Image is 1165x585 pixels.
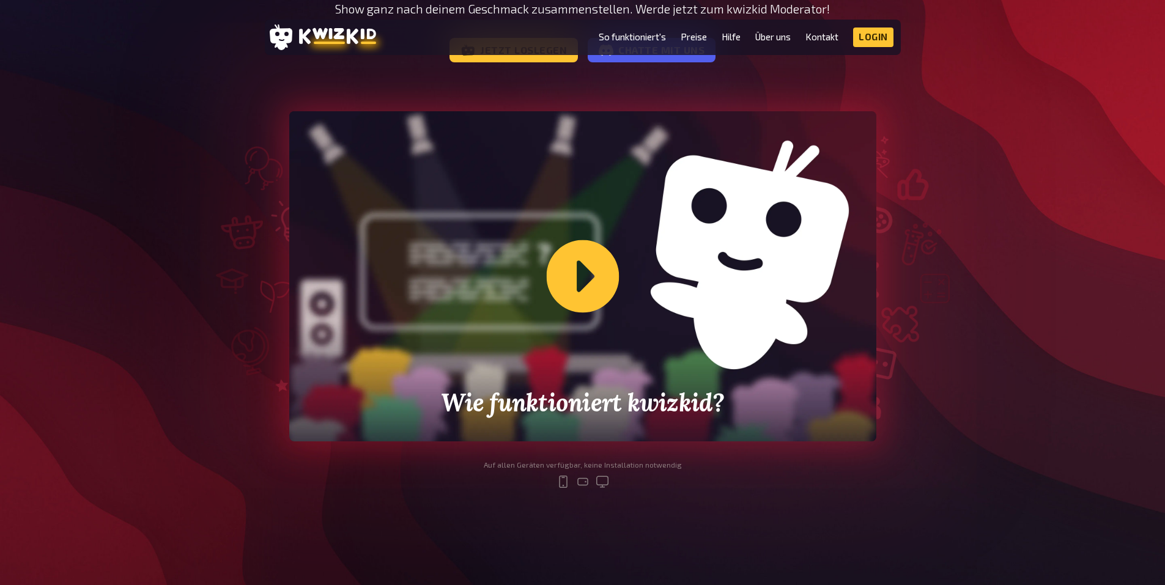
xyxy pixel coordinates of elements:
[755,32,791,42] a: Über uns
[805,32,838,42] a: Kontakt
[595,474,610,489] svg: desktop
[599,32,666,42] a: So funktioniert's
[722,32,741,42] a: Hilfe
[575,474,590,489] svg: tablet
[853,28,893,47] a: Login
[556,474,571,489] svg: mobile
[484,461,682,469] div: Auf allen Geräten verfügbar, keine Installation notwendig
[681,32,707,42] a: Preise
[407,389,759,417] h2: Wie funktioniert kwizkid?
